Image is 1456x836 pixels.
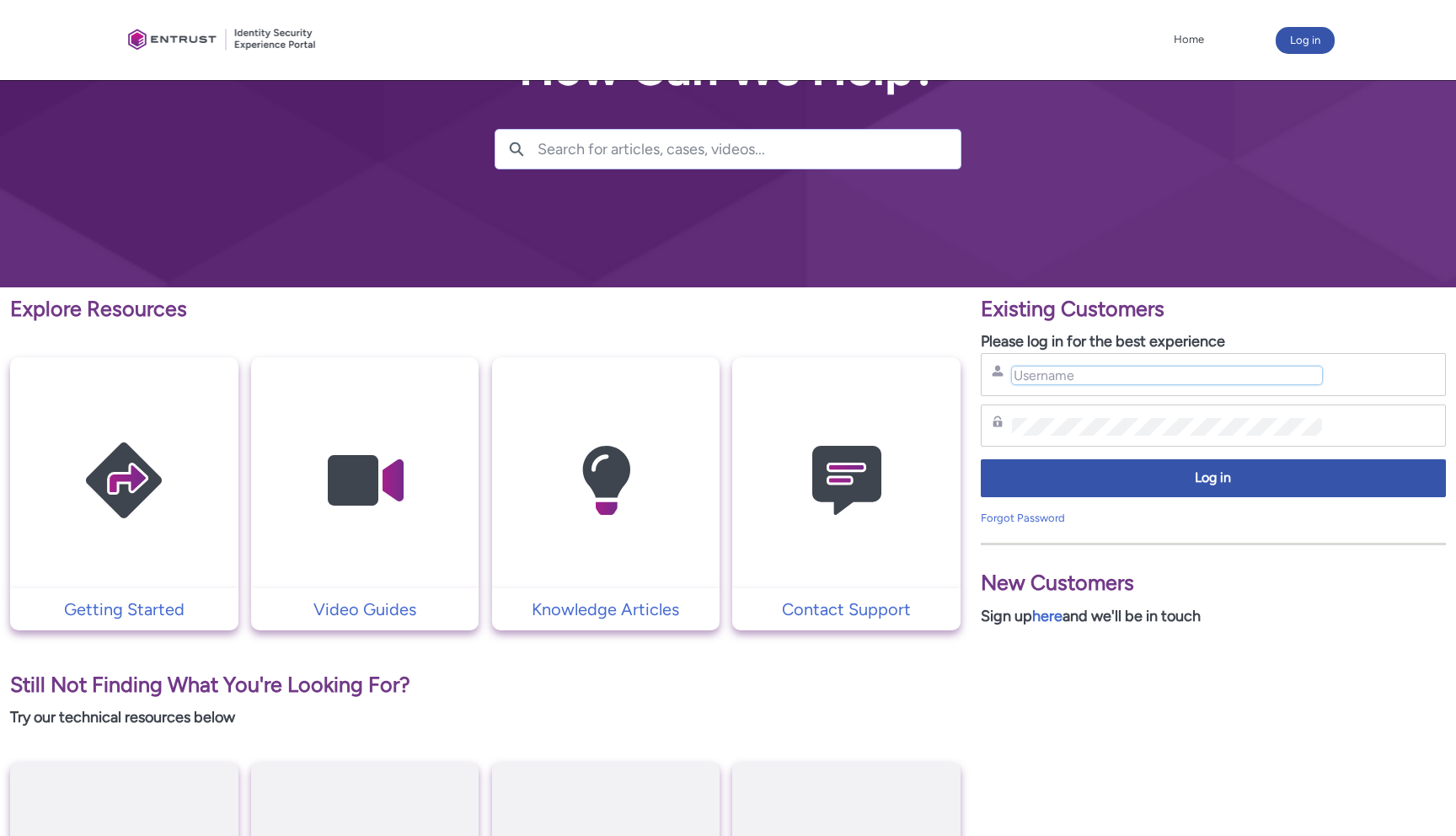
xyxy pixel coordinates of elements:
p: Sign up and we'll be in touch [981,605,1446,628]
a: Contact Support [732,597,961,622]
p: Contact Support [741,597,952,622]
iframe: Qualified Messenger [1156,446,1456,836]
span: Log in [992,469,1435,488]
a: Video Guides [251,597,479,622]
input: Search for articles, cases, videos... [538,130,961,169]
a: here [1032,607,1063,625]
img: Getting Started [44,390,204,571]
img: Knowledge Articles [526,390,686,571]
p: Video Guides [260,597,471,622]
img: Contact Support [767,390,927,571]
a: Getting Started [10,597,238,622]
input: Username [1012,367,1322,384]
p: Still Not Finding What You're Looking For? [10,669,961,701]
a: Home [1170,27,1208,52]
a: Knowledge Articles [492,597,720,622]
p: Try our technical resources below [10,706,961,729]
h2: How Can We Help? [495,43,961,95]
a: Forgot Password [981,512,1065,524]
button: Search [495,130,538,169]
button: Log in [981,459,1446,497]
img: Video Guides [285,390,445,571]
p: Getting Started [19,597,230,622]
p: Existing Customers [981,293,1446,325]
button: Log in [1276,27,1335,54]
p: Knowledge Articles [500,597,712,622]
p: New Customers [981,567,1446,599]
p: Please log in for the best experience [981,330,1446,353]
p: Explore Resources [10,293,961,325]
